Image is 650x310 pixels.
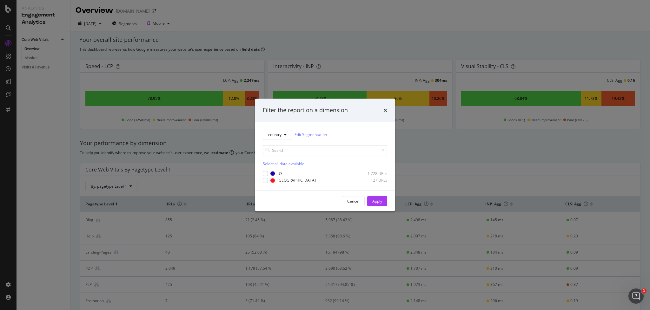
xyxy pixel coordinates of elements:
div: times [383,106,387,114]
button: country [263,130,292,140]
div: 1,728 URLs [356,171,387,176]
div: Cancel [347,198,359,204]
span: 1 [641,288,647,294]
div: [GEOGRAPHIC_DATA] [277,178,316,183]
div: Apply [372,198,382,204]
button: Apply [367,196,387,206]
a: Edit Segmentation [295,132,327,138]
span: country [268,132,282,138]
div: modal [255,99,395,211]
input: Search [263,145,387,156]
button: Cancel [342,196,365,206]
div: Filter the report on a dimension [263,106,348,114]
iframe: Intercom live chat [628,288,644,304]
div: 127 URLs [356,178,387,183]
div: US [277,171,282,176]
div: Select all data available [263,161,387,166]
